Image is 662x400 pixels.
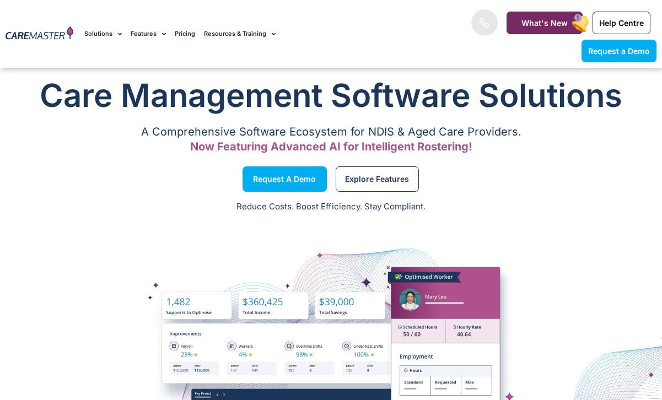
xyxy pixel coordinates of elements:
[84,15,422,52] nav: Menu
[599,18,644,28] span: Help Centre
[6,73,656,117] h1: Care Management Software Solutions
[336,166,419,192] a: Explore Features
[175,15,195,52] a: Pricing
[84,15,122,52] a: Solutions
[131,15,166,52] a: Features
[582,40,656,62] a: Request a Demo
[7,201,655,213] p: Reduce Costs. Boost Efficiency. Stay Compliant.
[593,12,650,34] a: Help Centre
[588,46,650,56] span: Request a Demo
[521,18,568,28] span: What's New
[253,176,316,182] span: Request a Demo
[507,12,583,34] a: What's New
[6,128,656,136] p: A Comprehensive Software Ecosystem for NDIS & Aged Care Providers.
[345,176,409,182] span: Explore Features
[204,15,276,52] a: Resources & Training
[6,26,73,41] img: CareMaster Logo
[243,166,327,192] a: Request a Demo
[190,140,472,153] span: Now Featuring Advanced AI for Intelligent Rostering!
